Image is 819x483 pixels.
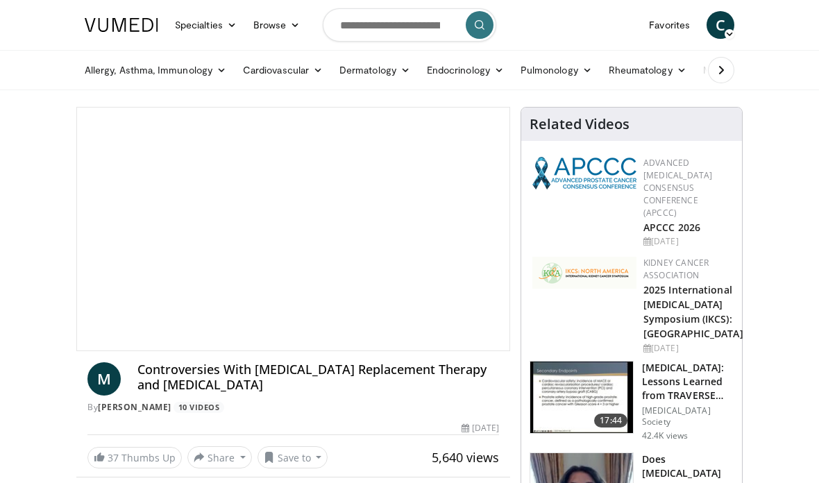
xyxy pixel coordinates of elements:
[167,11,245,39] a: Specialties
[245,11,309,39] a: Browse
[532,157,636,189] img: 92ba7c40-df22-45a2-8e3f-1ca017a3d5ba.png.150x105_q85_autocrop_double_scale_upscale_version-0.2.png
[137,362,499,392] h4: Controversies With [MEDICAL_DATA] Replacement Therapy and [MEDICAL_DATA]
[76,56,235,84] a: Allergy, Asthma, Immunology
[432,449,499,466] span: 5,640 views
[642,405,734,427] p: [MEDICAL_DATA] Society
[530,362,633,434] img: 1317c62a-2f0d-4360-bee0-b1bff80fed3c.150x105_q85_crop-smart_upscale.jpg
[643,157,712,219] a: Advanced [MEDICAL_DATA] Consensus Conference (APCCC)
[643,283,743,340] a: 2025 International [MEDICAL_DATA] Symposium (IKCS): [GEOGRAPHIC_DATA]
[87,447,182,468] a: 37 Thumbs Up
[643,257,709,281] a: Kidney Cancer Association
[187,446,252,468] button: Share
[707,11,734,39] a: C
[331,56,419,84] a: Dermatology
[642,361,734,402] h3: [MEDICAL_DATA]: Lessons Learned from TRAVERSE 2024
[642,430,688,441] p: 42.4K views
[108,451,119,464] span: 37
[85,18,158,32] img: VuMedi Logo
[419,56,512,84] a: Endocrinology
[98,401,171,413] a: [PERSON_NAME]
[641,11,698,39] a: Favorites
[530,116,630,133] h4: Related Videos
[77,108,509,350] video-js: Video Player
[594,414,627,427] span: 17:44
[323,8,496,42] input: Search topics, interventions
[643,221,700,234] a: APCCC 2026
[257,446,328,468] button: Save to
[643,342,743,355] div: [DATE]
[530,361,734,441] a: 17:44 [MEDICAL_DATA]: Lessons Learned from TRAVERSE 2024 [MEDICAL_DATA] Society 42.4K views
[600,56,695,84] a: Rheumatology
[532,257,636,289] img: fca7e709-d275-4aeb-92d8-8ddafe93f2a6.png.150x105_q85_autocrop_double_scale_upscale_version-0.2.png
[87,401,499,414] div: By
[87,362,121,396] a: M
[174,402,224,414] a: 10 Videos
[643,235,731,248] div: [DATE]
[235,56,331,84] a: Cardiovascular
[512,56,600,84] a: Pulmonology
[462,422,499,434] div: [DATE]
